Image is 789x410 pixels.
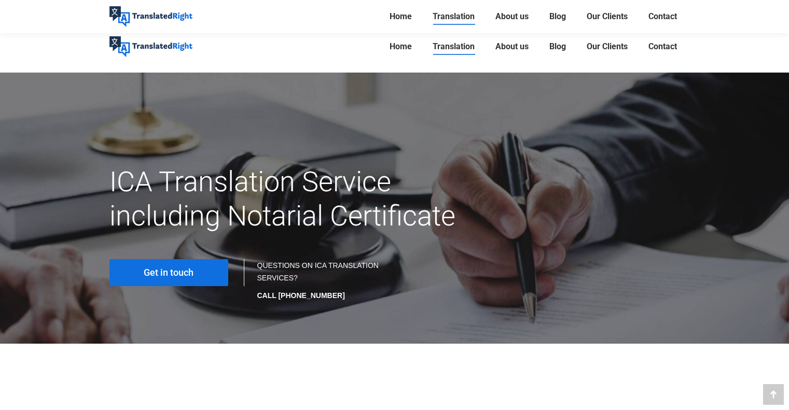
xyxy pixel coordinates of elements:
[492,30,532,63] a: About us
[495,11,529,22] span: About us
[584,9,631,24] a: Our Clients
[257,291,345,300] strong: CALL [PHONE_NUMBER]
[433,11,475,22] span: Translation
[492,9,532,24] a: About us
[433,41,475,52] span: Translation
[587,11,628,22] span: Our Clients
[257,259,384,302] div: QUESTIONS ON ICA TRANSLATION SERVICES?
[648,11,677,22] span: Contact
[549,11,566,22] span: Blog
[546,30,569,63] a: Blog
[430,30,478,63] a: Translation
[390,11,412,22] span: Home
[144,267,193,278] span: Get in touch
[546,9,569,24] a: Blog
[390,41,412,52] span: Home
[109,165,485,233] h1: ICA Translation Service including Notarial Certificate
[584,30,631,63] a: Our Clients
[386,30,415,63] a: Home
[430,9,478,24] a: Translation
[386,9,415,24] a: Home
[109,259,228,286] a: Get in touch
[109,6,192,27] img: Translated Right
[495,41,529,52] span: About us
[648,41,677,52] span: Contact
[109,36,192,57] img: Translated Right
[549,41,566,52] span: Blog
[645,30,680,63] a: Contact
[645,9,680,24] a: Contact
[587,41,628,52] span: Our Clients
